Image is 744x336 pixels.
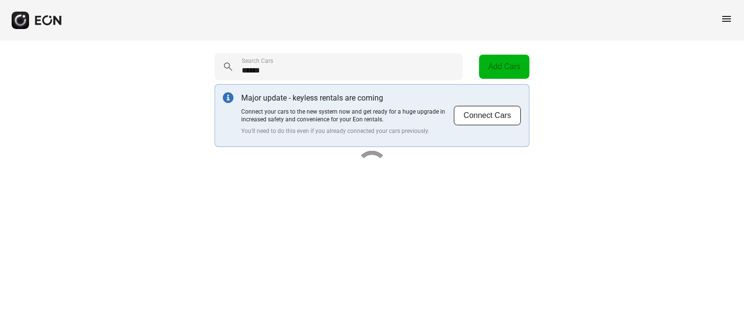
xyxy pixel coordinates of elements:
p: Major update - keyless rentals are coming [241,92,453,104]
p: You'll need to do this even if you already connected your cars previously. [241,127,453,135]
label: Search Cars [242,57,273,65]
p: Connect your cars to the new system now and get ready for a huge upgrade in increased safety and ... [241,108,453,123]
img: info [223,92,233,103]
button: Connect Cars [453,105,521,126]
span: menu [721,13,732,25]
